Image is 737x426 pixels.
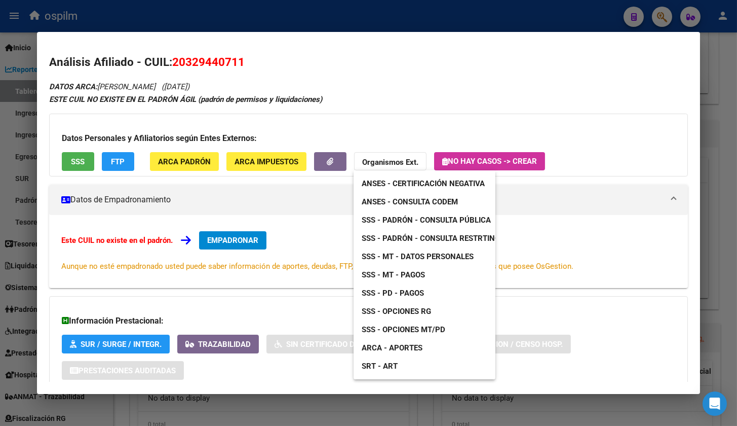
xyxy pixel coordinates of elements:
[354,193,466,211] a: ANSES - Consulta CODEM
[354,302,439,321] a: SSS - Opciones RG
[703,392,727,416] div: Open Intercom Messenger
[362,289,424,298] span: SSS - PD - Pagos
[362,362,398,371] span: SRT - ART
[362,179,485,188] span: ANSES - Certificación Negativa
[354,174,493,193] a: ANSES - Certificación Negativa
[354,357,495,375] a: SRT - ART
[362,325,445,334] span: SSS - Opciones MT/PD
[362,343,422,352] span: ARCA - Aportes
[354,339,431,357] a: ARCA - Aportes
[362,307,431,316] span: SSS - Opciones RG
[362,197,458,206] span: ANSES - Consulta CODEM
[362,216,491,225] span: SSS - Padrón - Consulta Pública
[362,234,512,243] span: SSS - Padrón - Consulta Restrtingida
[354,321,453,339] a: SSS - Opciones MT/PD
[354,211,499,229] a: SSS - Padrón - Consulta Pública
[354,229,520,247] a: SSS - Padrón - Consulta Restrtingida
[354,266,433,284] a: SSS - MT - Pagos
[362,270,425,279] span: SSS - MT - Pagos
[354,247,482,266] a: SSS - MT - Datos Personales
[354,284,432,302] a: SSS - PD - Pagos
[362,252,474,261] span: SSS - MT - Datos Personales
